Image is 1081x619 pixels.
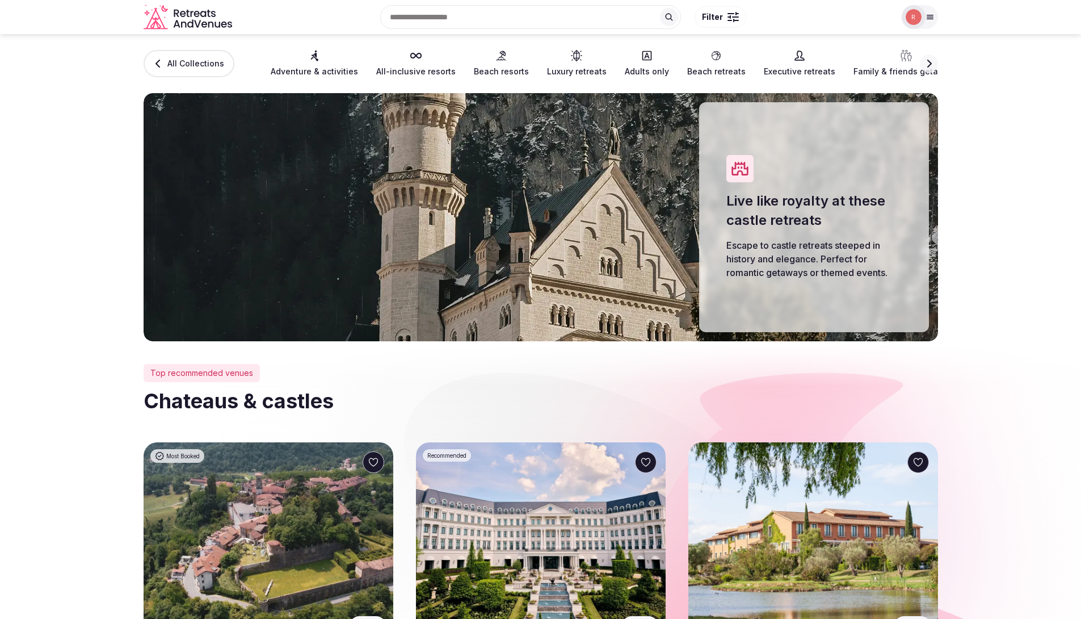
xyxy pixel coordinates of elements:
img: Ryan Sanford [906,9,922,25]
h2: Chateaus & castles [144,387,938,415]
span: Adventure & activities [271,66,358,77]
a: Beach resorts [474,50,529,77]
div: Top recommended venues [144,364,260,382]
span: Luxury retreats [547,66,607,77]
div: Most Booked [150,449,204,463]
a: Adventure & activities [271,50,358,77]
span: Most Booked [166,452,200,460]
svg: Retreats and Venues company logo [144,5,234,30]
span: All-inclusive resorts [376,66,456,77]
span: Beach retreats [687,66,746,77]
span: Adults only [625,66,669,77]
a: Luxury retreats [547,50,607,77]
span: All Collections [167,58,224,69]
a: Visit the homepage [144,5,234,30]
span: Executive retreats [764,66,835,77]
a: All Collections [144,50,234,77]
span: Family & friends getaways [853,66,959,77]
div: Recommended [423,449,471,462]
p: Escape to castle retreats steeped in history and elegance. Perfect for romantic getaways or theme... [726,239,902,279]
a: All-inclusive resorts [376,50,456,77]
img: Chateaus & castles [144,93,938,341]
a: Adults only [625,50,669,77]
a: Family & friends getaways [853,50,959,77]
a: Executive retreats [764,50,835,77]
span: Recommended [427,451,466,459]
button: Filter [695,6,746,28]
a: Beach retreats [687,50,746,77]
h1: Live like royalty at these castle retreats [726,191,902,229]
span: Beach resorts [474,66,529,77]
span: Filter [702,11,723,23]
